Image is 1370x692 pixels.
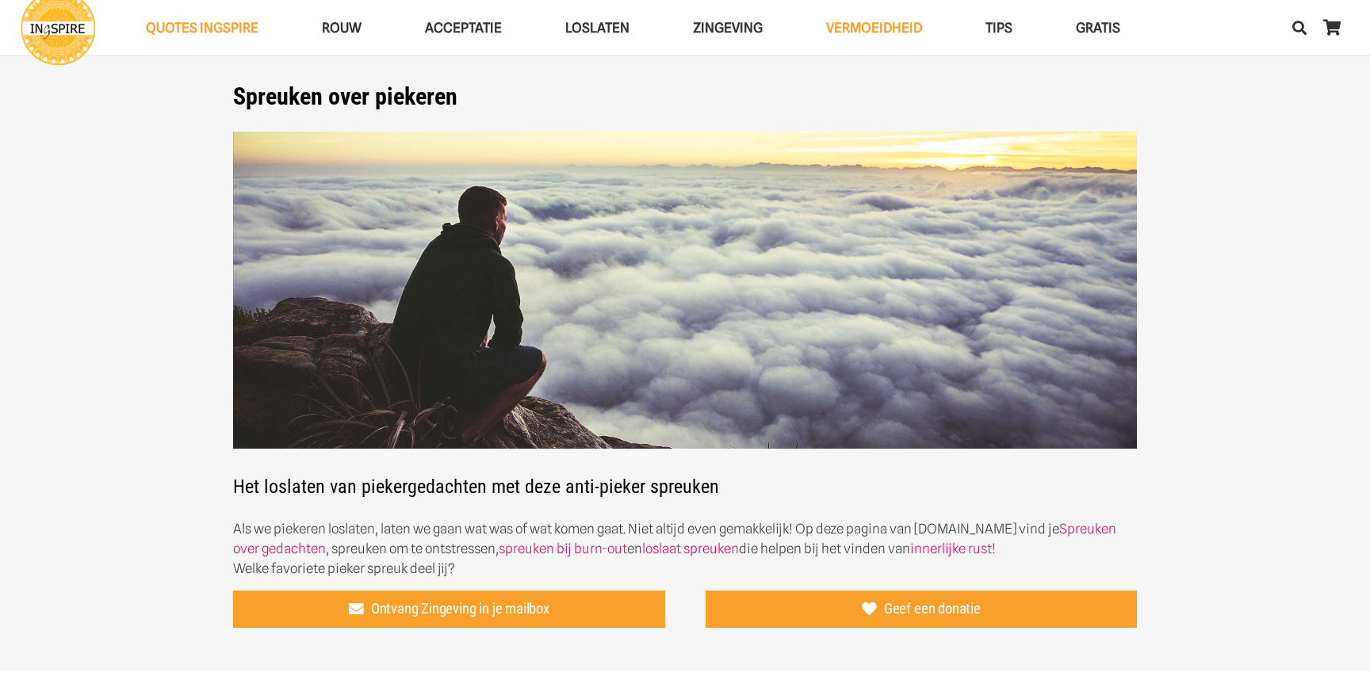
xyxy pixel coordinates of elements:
[233,82,1137,111] h1: Spreuken over piekeren
[1076,20,1120,36] span: GRATIS
[985,20,1012,36] span: TIPS
[233,132,1137,449] img: Leuke Anti pieker spreuken van Ingspire
[794,8,954,48] a: VERMOEIDHEIDVERMOEIDHEID Menu
[146,20,258,36] span: QUOTES INGSPIRE
[910,541,996,556] a: innerlijke rust!
[114,8,290,48] a: QUOTES INGSPIREQUOTES INGSPIRE Menu
[1044,8,1152,48] a: GRATISGRATIS Menu
[954,8,1044,48] a: TIPSTIPS Menu
[826,20,922,36] span: VERMOEIDHEID
[661,8,794,48] a: ZingevingZingeving Menu
[371,601,549,618] span: Ontvang Zingeving in je mailbox
[425,20,502,36] span: Acceptatie
[322,20,362,36] span: ROUW
[534,8,661,48] a: LoslatenLoslaten Menu
[1284,8,1315,48] a: Zoeken
[693,20,763,36] span: Zingeving
[565,20,630,36] span: Loslaten
[233,521,1116,556] a: Spreuken over gedachten
[706,591,1138,629] a: Geef een donatie
[233,519,1137,579] p: Als we piekeren loslaten, laten we gaan wat was of wat komen gaat. Niet altijd even gemakkelijk! ...
[884,601,981,618] span: Geef een donatie
[642,541,739,556] a: loslaat spreuken
[290,8,393,48] a: ROUWROUW Menu
[393,8,534,48] a: AcceptatieAcceptatie Menu
[233,591,665,629] a: Ontvang Zingeving in je mailbox
[499,541,627,556] a: spreuken bij burn-out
